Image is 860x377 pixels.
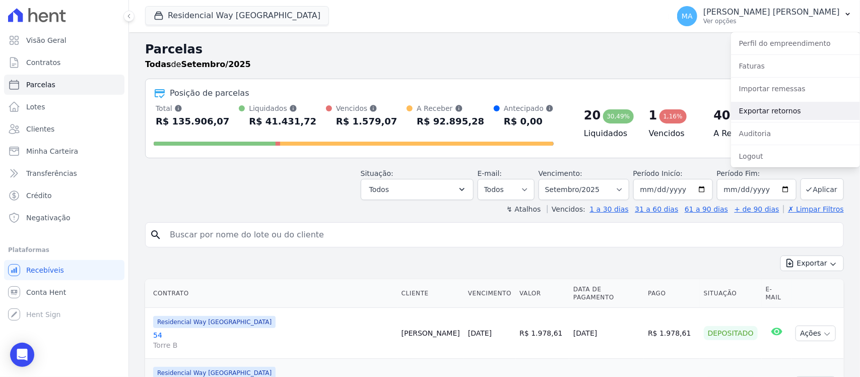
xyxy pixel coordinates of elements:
[635,205,678,213] a: 31 a 60 dias
[504,113,554,130] div: R$ 0,00
[153,340,393,350] span: Torre B
[417,103,484,113] div: A Receber
[361,169,393,177] label: Situação:
[478,169,502,177] label: E-mail:
[735,205,779,213] a: + de 90 dias
[26,213,71,223] span: Negativação
[547,205,585,213] label: Vencidos:
[417,113,484,130] div: R$ 92.895,28
[249,113,316,130] div: R$ 41.431,72
[783,205,844,213] a: ✗ Limpar Filtros
[26,191,52,201] span: Crédito
[515,279,569,308] th: Valor
[336,113,397,130] div: R$ 1.579,07
[4,260,124,280] a: Recebíveis
[731,80,860,98] a: Importar remessas
[181,59,251,69] strong: Setembro/2025
[644,279,700,308] th: Pago
[703,17,840,25] p: Ver opções
[780,256,844,271] button: Exportar
[150,229,162,241] i: search
[762,279,792,308] th: E-mail
[731,124,860,143] a: Auditoria
[603,109,634,123] div: 30,49%
[4,97,124,117] a: Lotes
[8,244,120,256] div: Plataformas
[26,124,54,134] span: Clientes
[10,343,34,367] div: Open Intercom Messenger
[649,128,698,140] h4: Vencidos
[700,279,762,308] th: Situação
[4,30,124,50] a: Visão Geral
[156,103,230,113] div: Total
[145,6,329,25] button: Residencial Way [GEOGRAPHIC_DATA]
[26,168,77,178] span: Transferências
[682,13,693,20] span: MA
[669,2,860,30] button: MA [PERSON_NAME] [PERSON_NAME] Ver opções
[731,147,860,165] a: Logout
[4,52,124,73] a: Contratos
[26,287,66,297] span: Conta Hent
[731,34,860,52] a: Perfil do empreendimento
[4,75,124,95] a: Parcelas
[731,102,860,120] a: Exportar retornos
[644,308,700,359] td: R$ 1.978,61
[464,279,515,308] th: Vencimento
[26,57,60,68] span: Contratos
[569,279,644,308] th: Data de Pagamento
[506,205,541,213] label: ↯ Atalhos
[649,107,657,123] div: 1
[145,59,171,69] strong: Todas
[539,169,582,177] label: Vencimento:
[4,185,124,206] a: Crédito
[153,330,393,350] a: 54Torre B
[685,205,728,213] a: 61 a 90 dias
[4,119,124,139] a: Clientes
[569,308,644,359] td: [DATE]
[714,128,763,140] h4: A Receber
[26,265,64,275] span: Recebíveis
[336,103,397,113] div: Vencidos
[796,326,836,341] button: Ações
[633,169,683,177] label: Período Inicío:
[153,316,276,328] span: Residencial Way [GEOGRAPHIC_DATA]
[584,107,601,123] div: 20
[4,141,124,161] a: Minha Carteira
[4,163,124,183] a: Transferências
[145,58,251,71] p: de
[361,179,474,200] button: Todos
[249,103,316,113] div: Liquidados
[801,178,844,200] button: Aplicar
[164,225,839,245] input: Buscar por nome do lote ou do cliente
[468,329,492,337] a: [DATE]
[156,113,230,130] div: R$ 135.906,07
[4,282,124,302] a: Conta Hent
[584,128,633,140] h4: Liquidados
[170,87,249,99] div: Posição de parcelas
[703,7,840,17] p: [PERSON_NAME] [PERSON_NAME]
[145,279,398,308] th: Contrato
[704,326,758,340] div: Depositado
[515,308,569,359] td: R$ 1.978,61
[26,35,67,45] span: Visão Geral
[590,205,629,213] a: 1 a 30 dias
[659,109,687,123] div: 1,16%
[145,40,844,58] h2: Parcelas
[717,168,797,179] label: Período Fim:
[369,183,389,196] span: Todos
[26,80,55,90] span: Parcelas
[26,102,45,112] span: Lotes
[398,279,464,308] th: Cliente
[714,107,731,123] div: 40
[4,208,124,228] a: Negativação
[731,57,860,75] a: Faturas
[504,103,554,113] div: Antecipado
[398,308,464,359] td: [PERSON_NAME]
[26,146,78,156] span: Minha Carteira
